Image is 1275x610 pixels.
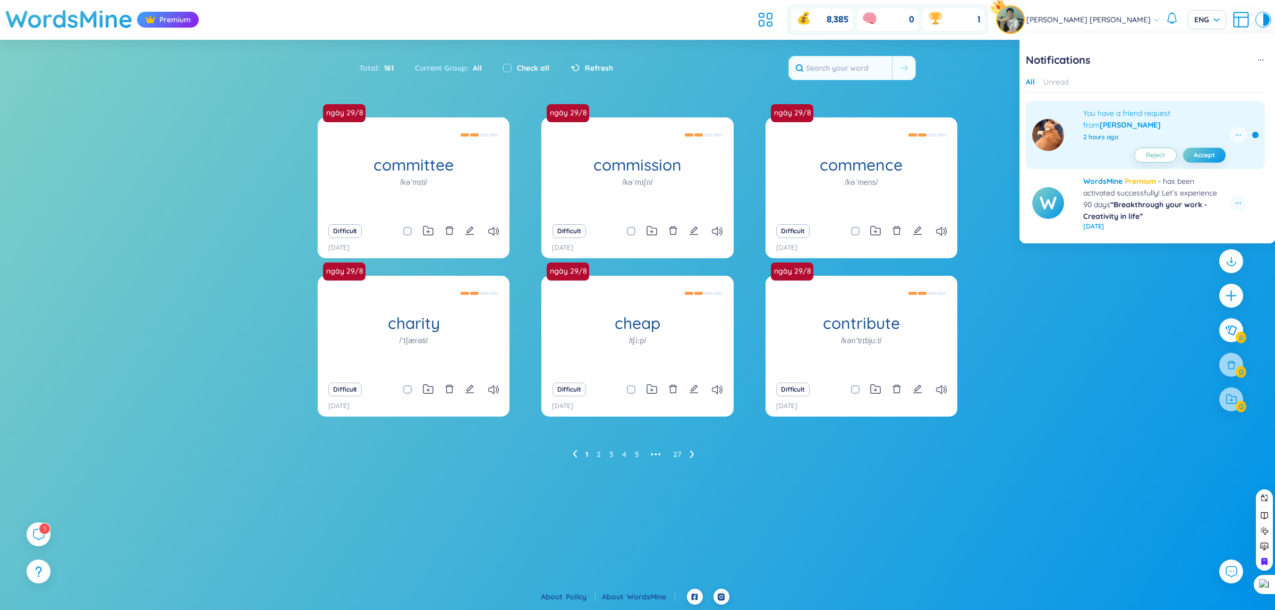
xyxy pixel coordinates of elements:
a: 1 [585,446,588,462]
a: ngày 29/8 [771,104,818,122]
span: delete [445,226,454,235]
button: delete [892,382,902,397]
span: Premium [1125,176,1156,186]
span: Refresh [585,62,613,74]
h1: /kənˈtrɪbjuːt/ [841,335,882,346]
span: 161 [380,62,394,74]
button: delete [445,382,454,397]
span: ••• [648,446,665,463]
button: Difficult [552,383,586,396]
div: Current Group : [404,57,492,79]
h1: /kəˈmɪti/ [400,176,427,188]
button: edit [465,382,474,397]
button: edit [689,382,699,397]
a: ngày 29/8 [547,262,593,281]
span: 8,385 [827,14,848,26]
button: Difficult [776,383,810,396]
h1: /ˈtʃærəti/ [399,335,428,346]
span: edit [465,226,474,235]
a: 2 [597,446,601,462]
a: ngày 29/8 [770,266,814,276]
span: delete [892,226,902,235]
span: 0 [909,14,914,26]
h1: committee [318,156,509,174]
span: delete [445,384,454,394]
span: [PERSON_NAME] [1100,120,1161,130]
a: ngày 29/8 [322,107,367,118]
span: 1 [977,14,980,26]
a: Policy [566,592,596,601]
a: ngày 29/8 [546,266,590,276]
li: 2 [597,446,601,463]
a: ngày 29/8 [547,104,593,122]
span: edit [913,226,922,235]
li: 27 [673,446,682,463]
li: Previous Page [573,446,577,463]
button: All [1026,76,1035,88]
h1: /kəˈmens/ [845,176,878,188]
a: ngày 29/8 [771,262,818,281]
h1: commission [541,156,733,174]
li: Next Page [690,446,694,463]
h1: /kəˈmɪʃn/ [622,176,652,188]
button: Difficult [328,383,362,396]
p: [DATE] [552,401,573,411]
div: Premium [137,12,199,28]
li: 5 [635,446,639,463]
p: [DATE] [328,401,350,411]
button: delete [668,382,678,397]
img: avatar [997,6,1024,33]
button: Accept [1183,148,1226,163]
div: Total : [359,57,404,79]
a: 5 [635,446,639,462]
input: Search your word [789,56,892,80]
p: [DATE] [552,243,573,253]
button: Unread [1043,76,1068,88]
h1: charity [318,314,509,333]
a: avatarpro [997,6,1026,33]
a: 4 [622,446,626,462]
span: - has been activated successfully! Let’s experience 90 days [1083,176,1217,221]
span: 3 [43,524,46,532]
span: plus [1225,289,1238,302]
button: delete [892,224,902,239]
img: avatar [1032,119,1064,151]
span: Accept [1194,151,1215,159]
button: Difficult [776,224,810,238]
button: edit [689,224,699,239]
img: avatar [1032,187,1064,219]
strong: “Breakthrough your work - Creativity in life” [1083,200,1208,221]
button: edit [913,382,922,397]
p: [DATE] [328,243,350,253]
span: [PERSON_NAME] [PERSON_NAME] [1026,14,1151,26]
span: Reject [1146,151,1165,159]
span: All [469,63,482,73]
a: ngày 29/8 [323,262,370,281]
li: 4 [622,446,626,463]
div: About [541,591,596,603]
button: Difficult [328,224,362,238]
a: 27 [673,446,682,462]
button: delete [445,224,454,239]
span: edit [689,384,699,394]
li: 3 [609,446,614,463]
a: ngày 29/8 [546,107,590,118]
label: Check all [517,62,549,74]
button: edit [913,224,922,239]
div: 2 hours ago [1083,133,1226,141]
h6: Notifications [1026,53,1090,67]
div: [DATE] [1083,222,1226,231]
h1: commence [766,156,957,174]
span: WordsMine [1083,176,1123,186]
h1: /tʃiːp/ [629,335,647,346]
h1: cheap [541,314,733,333]
a: ngày 29/8 [770,107,814,118]
button: edit [465,224,474,239]
sup: 3 [39,523,50,534]
a: 3 [609,446,614,462]
a: WordsMine [627,592,675,601]
button: Difficult [552,224,586,238]
p: [DATE] [776,243,797,253]
h1: contribute [766,314,957,333]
